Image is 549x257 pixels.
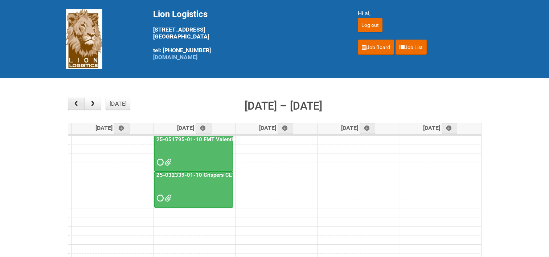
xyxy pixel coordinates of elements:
[154,136,233,172] a: 25-051795-01-10 FMT Valentino Masc US CLT
[360,123,376,134] a: Add an event
[106,98,130,110] button: [DATE]
[66,35,102,42] a: Lion Logistics
[341,125,376,131] span: [DATE]
[153,54,197,61] a: [DOMAIN_NAME]
[196,123,212,134] a: Add an event
[396,40,427,55] a: Job List
[358,40,394,55] a: Job Board
[114,123,130,134] a: Add an event
[153,9,208,19] span: Lion Logistics
[245,98,322,114] h2: [DATE] – [DATE]
[157,160,162,165] span: Requested
[155,172,308,178] a: 25-032339-01-10 Crispers CLT + Online CPT - Client Mailing
[66,9,102,69] img: Lion Logistics
[153,9,340,61] div: [STREET_ADDRESS] [GEOGRAPHIC_DATA] tel: [PHONE_NUMBER]
[165,160,170,165] span: MDN_REV (2) 25-051795-01-10 LEFTOVERS.xlsx FMT Masculine Sites (002)_REV.xlsx MDN_REV (2) 25-0517...
[155,136,274,143] a: 25-051795-01-10 FMT Valentino Masc US CLT
[423,125,458,131] span: [DATE]
[442,123,458,134] a: Add an event
[154,171,233,207] a: 25-032339-01-10 Crispers CLT + Online CPT - Client Mailing
[358,18,382,32] input: Log out
[157,196,162,201] span: Requested
[278,123,294,134] a: Add an event
[259,125,294,131] span: [DATE]
[165,196,170,201] span: Crisp.jpg 25-032339-01-10 Crispers LION FORMS MOR_2nd Mailing.xlsx 25-032339-01_LABELS_Client Mai...
[177,125,212,131] span: [DATE]
[358,9,483,18] div: Hi al,
[95,125,130,131] span: [DATE]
